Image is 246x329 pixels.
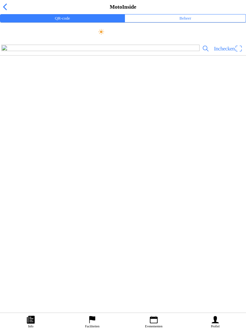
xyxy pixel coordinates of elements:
ion-label: Profiel [211,325,219,328]
a: Incheckenqr scanner [212,43,245,54]
ion-button: Maak scherm helder [2,25,244,39]
ion-icon: paper [26,315,36,325]
ion-label: QR-code [55,15,70,22]
ion-icon: person [210,315,220,325]
ion-label: Beheer [179,15,191,22]
span: Inchecken [214,45,235,51]
ion-label: Faciliteiten [85,325,100,328]
ion-icon: flag [87,315,97,325]
ion-icon: calendar [149,315,159,325]
a: search [200,43,212,54]
ion-label: Evenementen [145,325,162,328]
ion-label: Info [28,325,34,328]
